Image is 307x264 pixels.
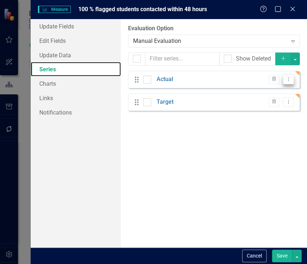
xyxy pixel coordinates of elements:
[236,55,271,63] div: Show Deleted
[242,250,267,262] button: Cancel
[31,76,121,91] a: Charts
[31,48,121,62] a: Update Data
[31,62,121,76] a: Series
[133,37,287,45] div: Manual Evaluation
[128,24,300,33] label: Evaluation Option
[272,250,292,262] button: Save
[31,33,121,48] a: Edit Fields
[157,98,174,106] a: Target
[157,75,173,84] a: Actual
[145,52,219,66] input: Filter series...
[31,91,121,105] a: Links
[31,19,121,33] a: Update Fields
[31,105,121,120] a: Notifications
[38,6,71,13] span: Measure
[78,6,207,13] span: 100 % flagged students contacted within 48 hours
